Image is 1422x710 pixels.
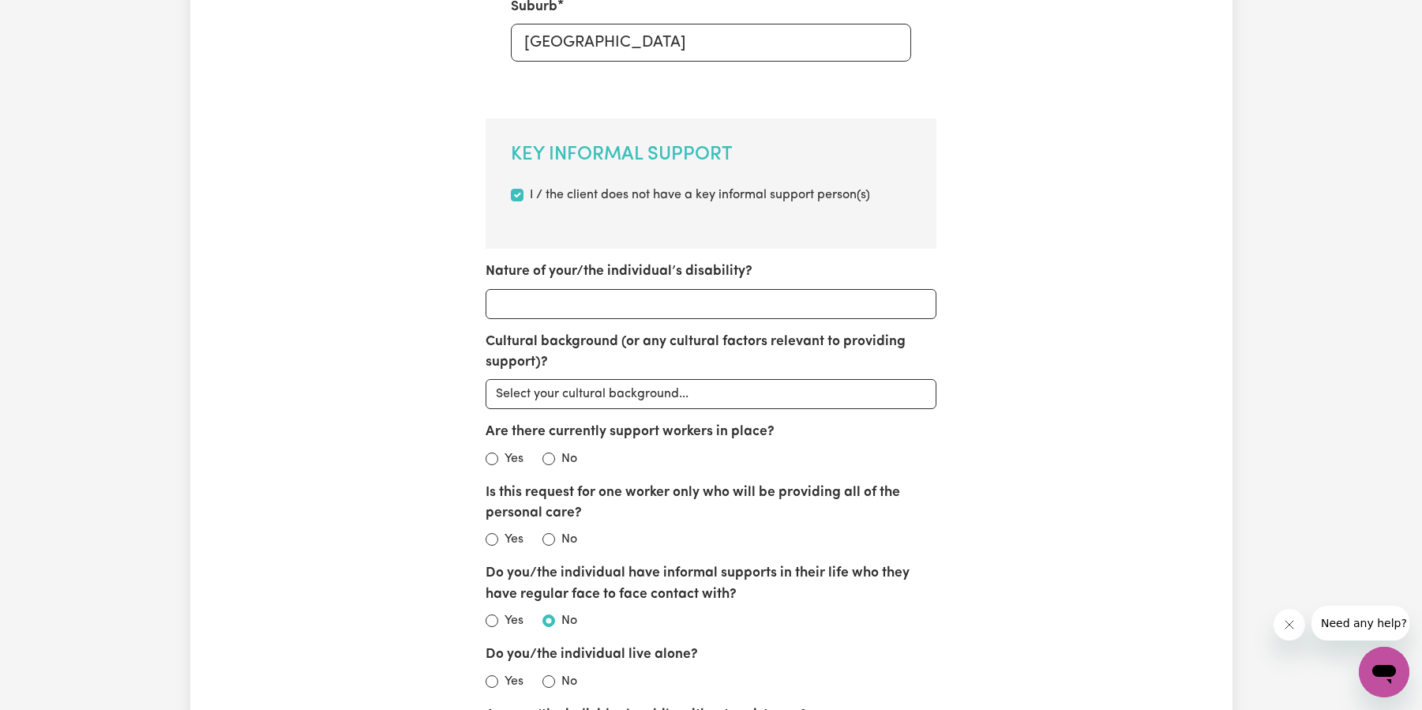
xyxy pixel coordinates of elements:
label: No [561,530,577,549]
iframe: Close message [1274,609,1305,641]
label: No [561,611,577,630]
label: I / the client does not have a key informal support person(s) [530,186,870,205]
label: Is this request for one worker only who will be providing all of the personal care? [486,483,936,524]
iframe: Message from company [1311,606,1409,641]
label: Do you/the individual live alone? [486,644,698,665]
label: Do you/the individual have informal supports in their life who they have regular face to face con... [486,563,936,605]
label: No [561,672,577,691]
h2: Key Informal Support [511,144,911,167]
label: Yes [505,672,523,691]
label: Yes [505,611,523,630]
iframe: Button to launch messaging window [1359,647,1409,697]
label: Nature of your/the individual’s disability? [486,261,752,282]
label: No [561,449,577,468]
input: e.g. North Bondi, New South Wales [511,24,911,62]
label: Yes [505,530,523,549]
label: Cultural background (or any cultural factors relevant to providing support)? [486,332,936,374]
label: Are there currently support workers in place? [486,422,775,442]
label: Yes [505,449,523,468]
